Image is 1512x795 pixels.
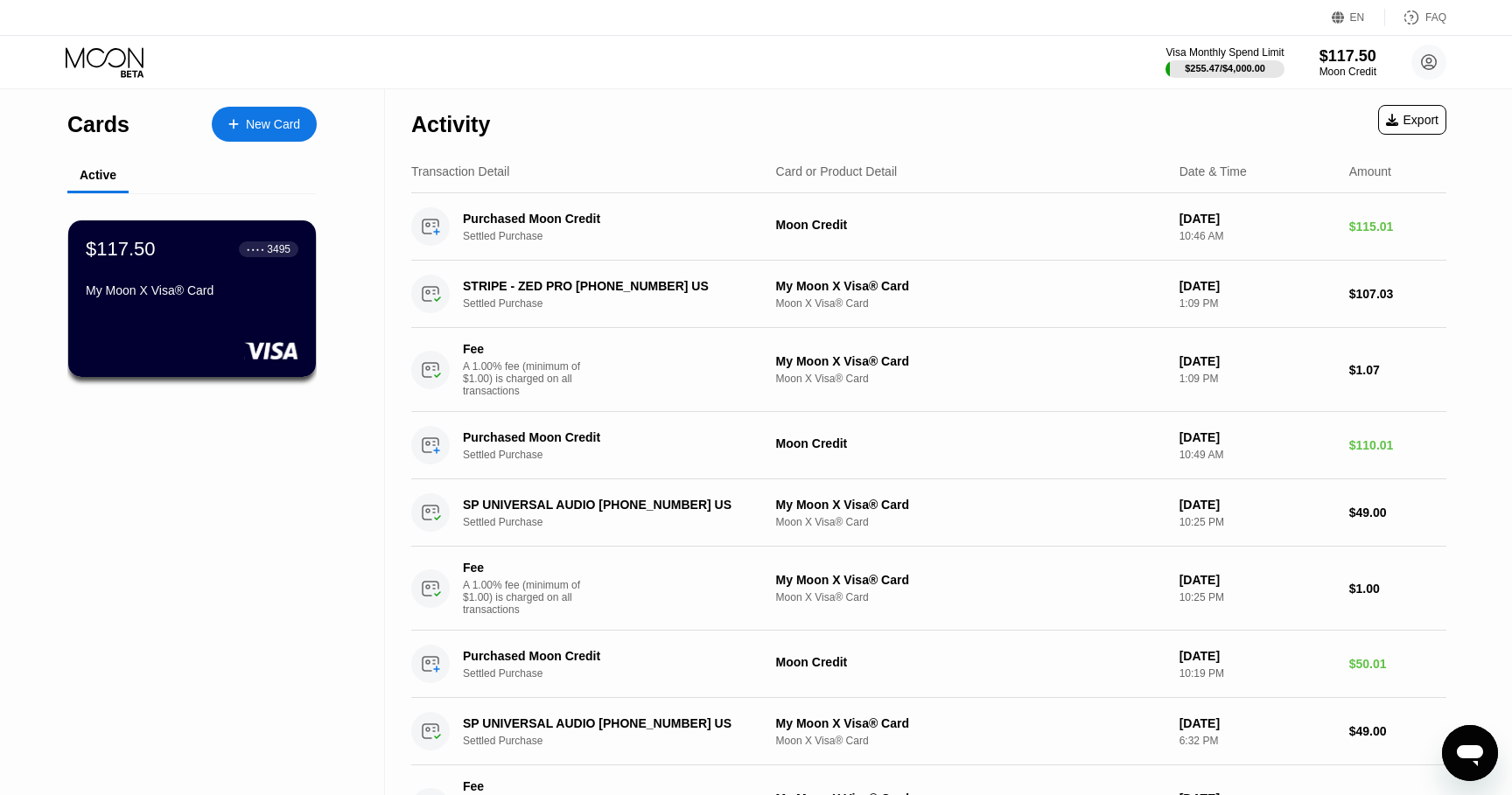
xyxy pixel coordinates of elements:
div: My Moon X Visa® Card [776,716,1165,730]
div: $117.50 [86,238,156,261]
div: SP UNIVERSAL AUDIO [PHONE_NUMBER] USSettled PurchaseMy Moon X Visa® CardMoon X Visa® Card[DATE]10... [411,479,1446,547]
div: [DATE] [1179,498,1335,512]
div: STRIPE - ZED PRO [PHONE_NUMBER] US [463,279,756,293]
div: New Card [212,107,317,142]
div: $1.07 [1349,363,1446,377]
div: FAQ [1425,11,1446,24]
div: SP UNIVERSAL AUDIO [PHONE_NUMBER] USSettled PurchaseMy Moon X Visa® CardMoon X Visa® Card[DATE]6:... [411,698,1446,765]
div: Settled Purchase [463,516,779,528]
div: $255.47 / $4,000.00 [1185,63,1265,73]
div: Moon X Visa® Card [776,373,1165,385]
div: My Moon X Visa® Card [776,573,1165,587]
div: Active [80,168,116,182]
div: Export [1378,105,1446,135]
div: $117.50Moon Credit [1319,47,1376,78]
div: FeeA 1.00% fee (minimum of $1.00) is charged on all transactionsMy Moon X Visa® CardMoon X Visa® ... [411,328,1446,412]
div: [DATE] [1179,430,1335,444]
div: 1:09 PM [1179,373,1335,385]
div: $1.00 [1349,582,1446,596]
div: $117.50 [1319,47,1376,66]
div: Settled Purchase [463,449,779,461]
div: [DATE] [1179,354,1335,368]
div: Export [1386,113,1438,127]
div: [DATE] [1179,279,1335,293]
div: 10:25 PM [1179,591,1335,603]
div: $110.01 [1349,438,1446,452]
div: Moon Credit [776,655,1165,669]
div: Moon Credit [776,436,1165,450]
div: FAQ [1385,9,1446,26]
div: Card or Product Detail [776,164,898,178]
div: Visa Monthly Spend Limit$255.47/$4,000.00 [1165,46,1284,78]
div: Moon X Visa® Card [776,735,1165,747]
div: [DATE] [1179,573,1335,587]
div: A 1.00% fee (minimum of $1.00) is charged on all transactions [463,579,594,616]
div: SP UNIVERSAL AUDIO [PHONE_NUMBER] US [463,716,756,730]
div: Fee [463,779,585,793]
div: SP UNIVERSAL AUDIO [PHONE_NUMBER] US [463,498,756,512]
div: Moon Credit [1319,66,1376,78]
div: ● ● ● ● [247,247,264,252]
div: 10:46 AM [1179,230,1335,242]
div: Moon X Visa® Card [776,516,1165,528]
div: FeeA 1.00% fee (minimum of $1.00) is charged on all transactionsMy Moon X Visa® CardMoon X Visa® ... [411,547,1446,631]
div: Transaction Detail [411,164,509,178]
div: Moon X Visa® Card [776,591,1165,603]
div: Cards [67,112,129,137]
div: 10:19 PM [1179,667,1335,680]
div: [DATE] [1179,716,1335,730]
div: Settled Purchase [463,230,779,242]
div: Visa Monthly Spend Limit [1165,46,1284,59]
div: My Moon X Visa® Card [776,354,1165,368]
div: [DATE] [1179,212,1335,226]
div: Settled Purchase [463,667,779,680]
div: A 1.00% fee (minimum of $1.00) is charged on all transactions [463,360,594,397]
div: STRIPE - ZED PRO [PHONE_NUMBER] USSettled PurchaseMy Moon X Visa® CardMoon X Visa® Card[DATE]1:09... [411,261,1446,328]
div: Purchased Moon Credit [463,212,756,226]
div: Moon Credit [776,218,1165,232]
div: EN [1350,11,1365,24]
div: 10:49 AM [1179,449,1335,461]
div: Purchased Moon CreditSettled PurchaseMoon Credit[DATE]10:49 AM$110.01 [411,412,1446,479]
div: Activity [411,112,490,137]
iframe: Button to launch messaging window [1442,725,1498,781]
div: My Moon X Visa® Card [776,498,1165,512]
div: Purchased Moon Credit [463,649,756,663]
div: Purchased Moon Credit [463,430,756,444]
div: [DATE] [1179,649,1335,663]
div: Settled Purchase [463,297,779,310]
div: $49.00 [1349,724,1446,738]
div: $50.01 [1349,657,1446,671]
div: $117.50● ● ● ●3495My Moon X Visa® Card [68,220,316,377]
div: 3495 [267,243,290,255]
div: EN [1332,9,1385,26]
div: Date & Time [1179,164,1247,178]
div: New Card [246,117,300,132]
div: Amount [1349,164,1391,178]
div: Settled Purchase [463,735,779,747]
div: Purchased Moon CreditSettled PurchaseMoon Credit[DATE]10:46 AM$115.01 [411,193,1446,261]
div: Moon X Visa® Card [776,297,1165,310]
div: Purchased Moon CreditSettled PurchaseMoon Credit[DATE]10:19 PM$50.01 [411,631,1446,698]
div: Fee [463,342,585,356]
div: My Moon X Visa® Card [86,283,298,297]
div: 10:25 PM [1179,516,1335,528]
div: Fee [463,561,585,575]
div: $115.01 [1349,220,1446,234]
div: 6:32 PM [1179,735,1335,747]
div: My Moon X Visa® Card [776,279,1165,293]
div: $107.03 [1349,287,1446,301]
div: 1:09 PM [1179,297,1335,310]
div: $49.00 [1349,506,1446,520]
